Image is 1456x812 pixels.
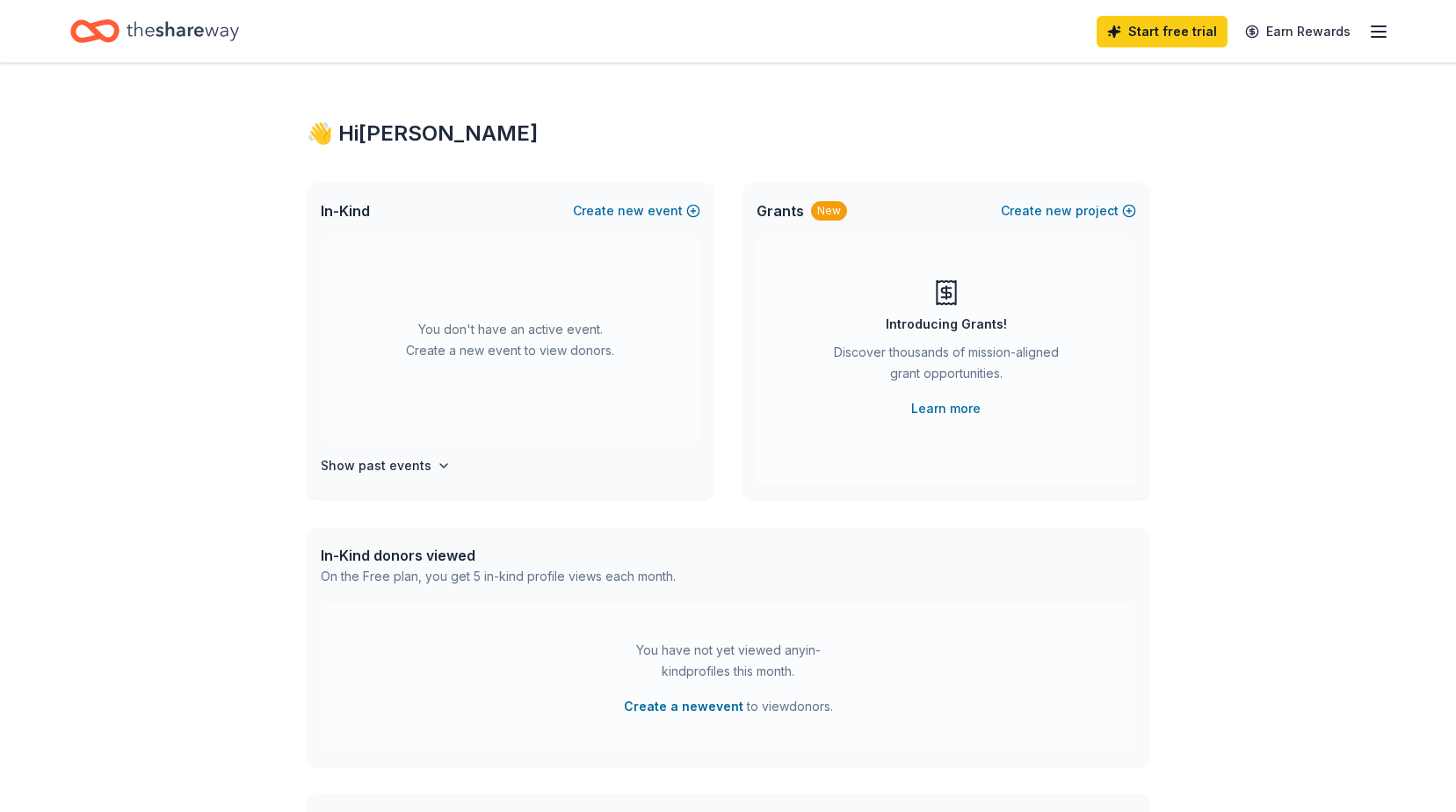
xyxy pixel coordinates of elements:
[1046,200,1072,221] span: new
[618,200,644,221] span: new
[573,200,700,221] button: Createnewevent
[827,342,1066,391] div: Discover thousands of mission-aligned grant opportunities.
[307,120,1150,148] div: 👋 Hi [PERSON_NAME]
[619,640,838,682] div: You have not yet viewed any in-kind profiles this month.
[886,314,1007,335] div: Introducing Grants!
[321,239,700,441] div: You don't have an active event. Create a new event to view donors.
[321,455,451,476] button: Show past events
[757,200,804,221] span: Grants
[911,398,981,419] a: Learn more
[624,696,833,717] span: to view donors .
[321,455,431,476] h4: Show past events
[70,11,239,52] a: Home
[1235,16,1361,47] a: Earn Rewards
[811,201,847,221] div: New
[321,566,676,587] div: On the Free plan, you get 5 in-kind profile views each month.
[1097,16,1228,47] a: Start free trial
[321,545,676,566] div: In-Kind donors viewed
[624,696,743,717] button: Create a newevent
[321,200,370,221] span: In-Kind
[1001,200,1136,221] button: Createnewproject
